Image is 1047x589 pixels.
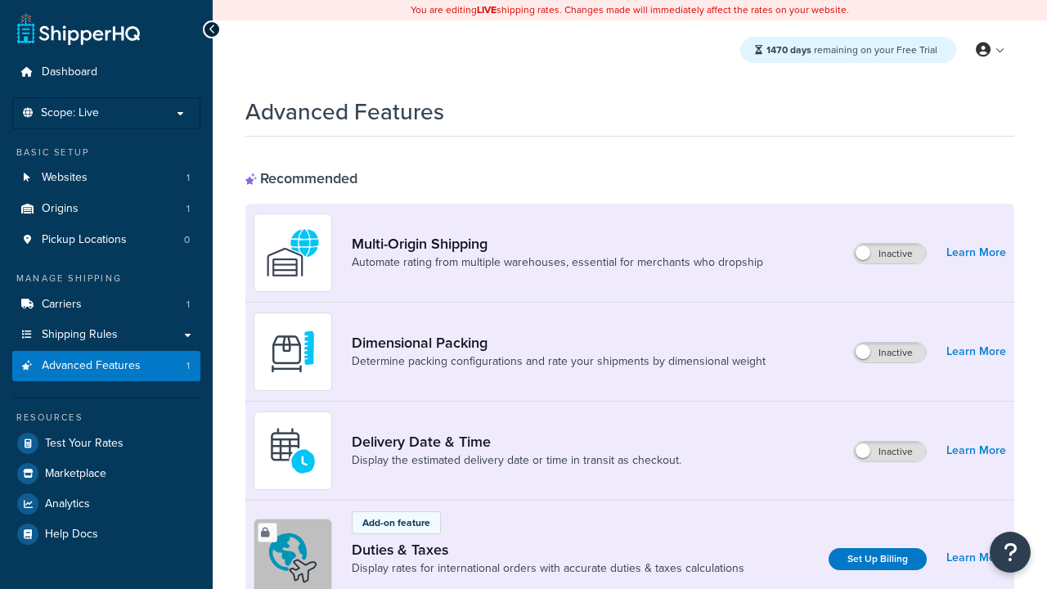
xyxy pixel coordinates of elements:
[12,429,200,458] a: Test Your Rates
[12,320,200,350] a: Shipping Rules
[766,43,937,57] span: remaining on your Free Trial
[352,235,763,253] a: Multi-Origin Shipping
[42,65,97,79] span: Dashboard
[12,163,200,193] a: Websites1
[45,497,90,511] span: Analytics
[12,290,200,320] a: Carriers1
[12,163,200,193] li: Websites
[12,351,200,381] li: Advanced Features
[264,422,321,479] img: gfkeb5ejjkALwAAAABJRU5ErkJggg==
[12,225,200,255] li: Pickup Locations
[12,459,200,488] a: Marketplace
[352,334,766,352] a: Dimensional Packing
[245,96,444,128] h1: Advanced Features
[766,43,811,57] strong: 1470 days
[990,532,1031,573] button: Open Resource Center
[12,225,200,255] a: Pickup Locations0
[186,298,190,312] span: 1
[12,351,200,381] a: Advanced Features1
[854,343,926,362] label: Inactive
[264,224,321,281] img: WatD5o0RtDAAAAAElFTkSuQmCC
[12,57,200,88] a: Dashboard
[477,2,497,17] b: LIVE
[42,359,141,373] span: Advanced Features
[42,233,127,247] span: Pickup Locations
[12,194,200,224] li: Origins
[352,452,681,469] a: Display the estimated delivery date or time in transit as checkout.
[12,489,200,519] a: Analytics
[12,272,200,286] div: Manage Shipping
[45,528,98,542] span: Help Docs
[42,298,82,312] span: Carriers
[42,328,118,342] span: Shipping Rules
[946,241,1006,264] a: Learn More
[352,254,763,271] a: Automate rating from multiple warehouses, essential for merchants who dropship
[352,353,766,370] a: Determine packing configurations and rate your shipments by dimensional weight
[829,548,927,570] a: Set Up Billing
[352,541,744,559] a: Duties & Taxes
[854,244,926,263] label: Inactive
[362,515,430,530] p: Add-on feature
[245,169,357,187] div: Recommended
[946,340,1006,363] a: Learn More
[184,233,190,247] span: 0
[42,171,88,185] span: Websites
[946,546,1006,569] a: Learn More
[854,442,926,461] label: Inactive
[45,467,106,481] span: Marketplace
[41,106,99,120] span: Scope: Live
[186,171,190,185] span: 1
[42,202,79,216] span: Origins
[946,439,1006,462] a: Learn More
[186,202,190,216] span: 1
[264,323,321,380] img: DTVBYsAAAAAASUVORK5CYII=
[12,411,200,425] div: Resources
[12,146,200,160] div: Basic Setup
[12,194,200,224] a: Origins1
[352,560,744,577] a: Display rates for international orders with accurate duties & taxes calculations
[186,359,190,373] span: 1
[352,433,681,451] a: Delivery Date & Time
[12,290,200,320] li: Carriers
[45,437,124,451] span: Test Your Rates
[12,519,200,549] a: Help Docs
